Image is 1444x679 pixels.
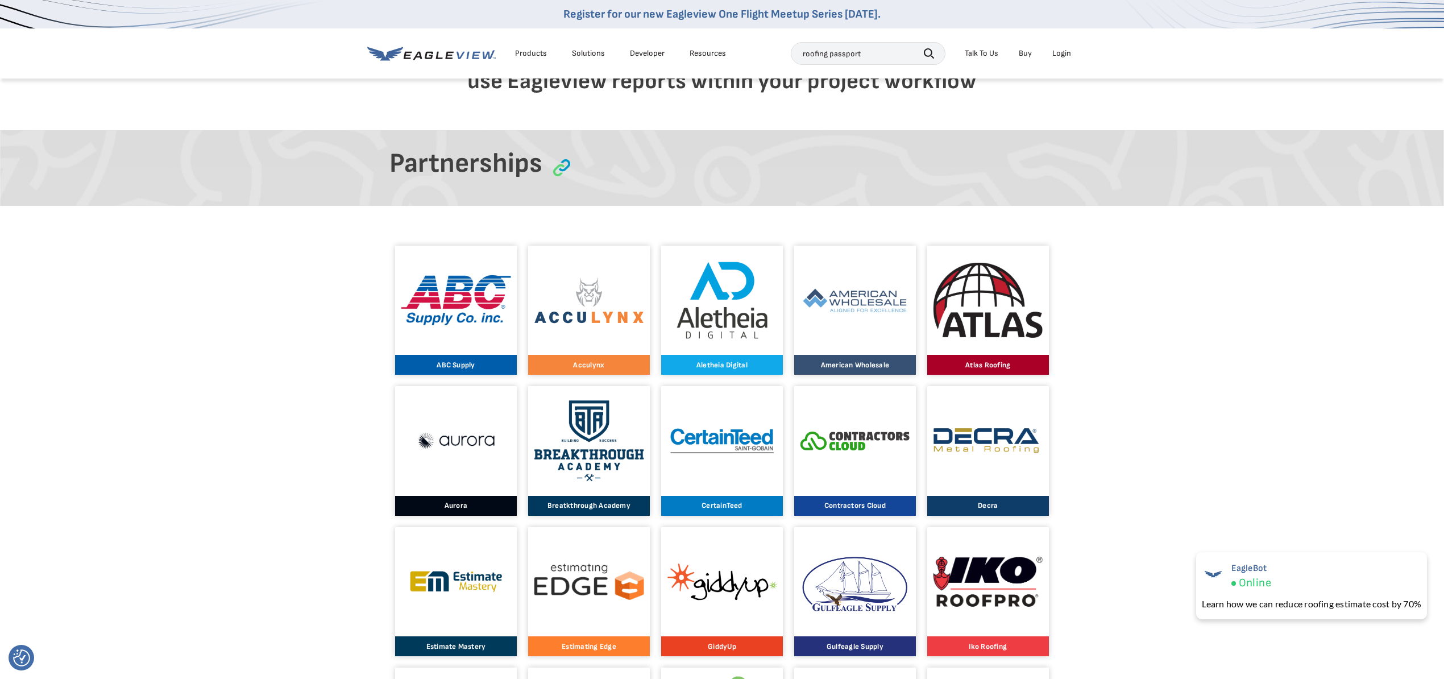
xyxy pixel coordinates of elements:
a: Breatkthrough AcademyBreatkthrough Academy [528,386,650,516]
img: Aletheia Digital [667,256,777,345]
a: Atlas RoofingAtlas Roofing [927,246,1049,375]
p: American Wholesale [800,361,910,369]
span: Online [1239,576,1271,590]
div: Learn how we can reduce roofing estimate cost by 70% [1202,597,1421,611]
a: Buy [1019,48,1032,59]
div: Resources [690,48,726,59]
a: Estimating EdgeEstimating Edge [528,527,650,657]
button: Consent Preferences [13,649,30,666]
p: Decra [933,502,1043,510]
img: Contractors Cloud [800,412,910,470]
img: Estimating Edge [534,564,644,600]
a: AuroraAurora [395,386,517,516]
img: Breatkthrough Academy [534,400,644,482]
p: Iko Roofing [933,643,1043,650]
p: GiddyUp [667,643,777,650]
a: Developer [630,48,665,59]
p: Estimate Mastery [401,643,511,650]
img: Decra [933,429,1043,454]
a: Register for our new Eagleview One Flight Meetup Series [DATE]. [563,7,881,21]
p: Contractors Cloud [800,502,910,510]
p: Aurora [401,502,511,510]
img: ABC Supply [401,275,511,325]
img: CertainTeed [667,425,777,457]
a: Contractors CloudContractors Cloud [794,386,916,516]
img: GiddyUp [667,564,777,601]
div: Talk To Us [965,48,998,59]
p: CertainTeed [667,502,777,510]
img: Iko Roofing [933,557,1043,607]
a: GiddyUpGiddyUp [661,527,783,657]
img: EagleBot [1202,563,1225,586]
a: Estimate MasteryEstimate Mastery [395,527,517,657]
img: Revisit consent button [13,649,30,666]
img: Acculynx [534,276,644,324]
img: partnerships icon [553,159,570,176]
img: Estimate Mastery [401,561,511,602]
p: Atlas Roofing [933,361,1043,369]
img: Aurora [401,416,511,466]
p: Breatkthrough Academy [534,502,644,510]
span: EagleBot [1231,563,1271,574]
input: Search [791,42,945,65]
p: Aletheia Digital [667,361,777,369]
p: Estimating Edge [534,643,644,650]
img: Gulfeagle Supply [800,527,910,637]
img: American Wholesale [800,286,910,314]
a: AcculynxAcculynx [528,246,650,375]
div: Login [1052,48,1071,59]
a: Aletheia DigitalAletheia Digital [661,246,783,375]
div: Solutions [572,48,605,59]
p: Gulfeagle Supply [800,643,910,650]
div: Products [515,48,547,59]
h3: Partnerships [389,147,542,180]
p: ABC Supply [401,361,511,369]
img: Atlas Roofing [933,263,1043,338]
p: Acculynx [534,361,644,369]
